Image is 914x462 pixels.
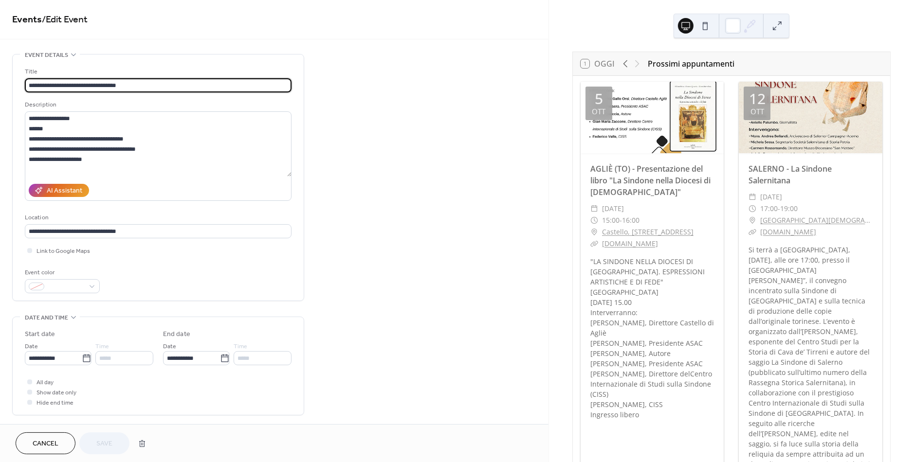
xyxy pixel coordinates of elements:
[37,388,76,398] span: Show date only
[37,247,90,257] span: Link to Google Maps
[602,203,624,214] span: [DATE]
[590,203,598,214] div: ​
[581,256,724,420] div: "LA SINDONE NELLA DIOCESI DI [GEOGRAPHIC_DATA]. ESPRESSIONI ARTISTICHE E DI FEDE" [GEOGRAPHIC_DAT...
[760,227,816,236] a: [DOMAIN_NAME]
[25,50,68,60] span: Event details
[780,203,798,214] span: 19:00
[590,226,598,238] div: ​
[37,398,73,409] span: Hide end time
[749,226,756,238] div: ​
[749,191,756,203] div: ​
[33,439,58,449] span: Cancel
[25,67,290,77] div: Title
[25,329,55,339] div: Start date
[29,184,89,197] button: AI Assistant
[590,214,598,226] div: ​
[25,267,98,278] div: Event color
[760,214,873,226] a: [GEOGRAPHIC_DATA][DEMOGRAPHIC_DATA][PERSON_NAME], [GEOGRAPHIC_DATA]
[12,11,42,30] a: Events
[602,214,620,226] span: 15:00
[602,239,658,248] a: [DOMAIN_NAME]
[163,329,190,339] div: End date
[622,214,640,226] span: 16:00
[25,100,290,110] div: Description
[16,432,75,454] button: Cancel
[760,203,778,214] span: 17:00
[25,213,290,223] div: Location
[590,163,711,197] a: AGLIÈ (TO) - Presentazione del libro "La Sindone nella Diocesi di [DEMOGRAPHIC_DATA]"
[749,163,832,186] a: SALERNO - La Sindone Salernitana
[602,226,694,238] a: Castello, [STREET_ADDRESS]
[750,108,764,115] div: ott
[620,214,622,226] span: -
[25,342,38,352] span: Date
[595,91,603,106] div: 5
[234,342,247,352] span: Time
[648,58,734,70] div: Prossimi appuntamenti
[592,108,605,115] div: ott
[47,186,82,196] div: AI Assistant
[590,238,598,249] div: ​
[163,342,176,352] span: Date
[37,378,54,388] span: All day
[42,11,88,30] span: / Edit Event
[95,342,109,352] span: Time
[778,203,780,214] span: -
[760,191,782,203] span: [DATE]
[25,313,68,323] span: Date and time
[749,214,756,226] div: ​
[749,91,766,106] div: 12
[749,203,756,214] div: ​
